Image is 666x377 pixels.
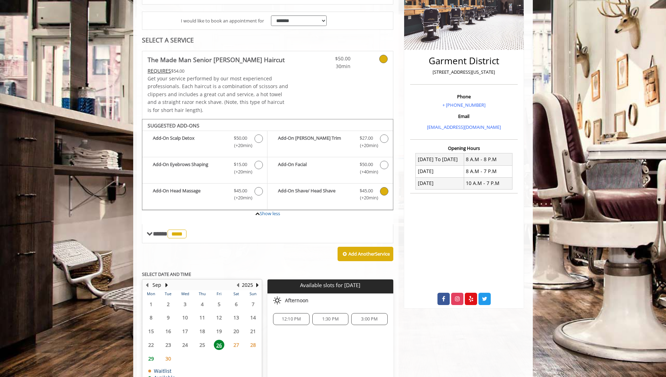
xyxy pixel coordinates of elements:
span: 1:30 PM [322,316,339,322]
td: [DATE] [416,165,464,177]
span: (+20min ) [356,142,376,149]
span: I would like to book an appointment for [181,17,264,25]
label: Add-On Eyebrows Shaping [146,161,264,177]
label: Add-On Head Massage [146,187,264,204]
b: Add-On [PERSON_NAME] Trim [278,134,352,149]
a: + [PHONE_NUMBER] [442,102,485,108]
td: Select day26 [211,338,227,352]
div: $54.00 [148,67,288,75]
td: [DATE] [416,177,464,189]
span: $45.00 [360,187,373,194]
span: 29 [146,353,156,364]
a: Show less [260,210,280,217]
span: 28 [248,340,258,350]
span: 3:00 PM [361,316,378,322]
label: Add-On Facial [271,161,389,177]
div: 3:00 PM [351,313,387,325]
span: $45.00 [234,187,247,194]
th: Fri [211,290,227,297]
td: 10 A.M - 7 P.M [464,177,512,189]
span: 30 [163,353,174,364]
td: Select day27 [227,338,244,352]
div: 1:30 PM [312,313,348,325]
label: Add-On Beard Trim [271,134,389,151]
span: (+20min ) [230,194,251,201]
button: 2025 [242,281,253,289]
b: The Made Man Senior [PERSON_NAME] Haircut [148,55,285,65]
span: $50.00 [360,161,373,168]
td: Select day29 [143,352,159,365]
td: Select day28 [245,338,262,352]
div: 12:10 PM [273,313,309,325]
b: SELECT DATE AND TIME [142,271,191,277]
button: Next Month [164,281,169,289]
td: Select day30 [159,352,176,365]
button: Add AnotherService [338,247,393,262]
span: (+20min ) [230,168,251,176]
p: Available slots for [DATE] [270,282,390,288]
th: Wed [177,290,193,297]
th: Sun [245,290,262,297]
a: [EMAIL_ADDRESS][DOMAIN_NAME] [427,124,501,130]
th: Mon [143,290,159,297]
span: 26 [214,340,224,350]
button: Previous Month [144,281,150,289]
b: Add-On Scalp Detox [153,134,227,149]
b: Add Another Service [348,251,390,257]
span: This service needs some Advance to be paid before we block your appointment [148,67,171,74]
td: Waitlist [148,368,175,373]
span: 12:10 PM [282,316,301,322]
span: $15.00 [234,161,247,168]
span: (+20min ) [230,142,251,149]
div: The Made Man Senior Barber Haircut Add-onS [142,119,393,210]
h2: Garment District [412,56,516,66]
p: Get your service performed by our most experienced professionals. Each haircut is a combination o... [148,75,288,114]
label: Add-On Shave/ Head Shave [271,187,389,204]
th: Tue [159,290,176,297]
div: SELECT A SERVICE [142,37,393,44]
b: Add-On Facial [278,161,352,176]
td: [DATE] To [DATE] [416,153,464,165]
th: Sat [227,290,244,297]
button: Sep [152,281,161,289]
label: Add-On Scalp Detox [146,134,264,151]
span: (+20min ) [356,194,376,201]
span: 27 [231,340,242,350]
span: $50.00 [234,134,247,142]
th: Thu [193,290,210,297]
span: Afternoon [285,298,308,303]
button: Next Year [254,281,260,289]
span: (+40min ) [356,168,376,176]
span: 30min [309,62,351,70]
b: Add-On Head Massage [153,187,227,202]
span: $27.00 [360,134,373,142]
h3: Phone [412,94,516,99]
img: afternoon slots [273,296,281,305]
td: 8 A.M - 7 P.M [464,165,512,177]
td: 8 A.M - 8 P.M [464,153,512,165]
b: Add-On Shave/ Head Shave [278,187,352,202]
b: SUGGESTED ADD-ONS [148,122,199,129]
b: Add-On Eyebrows Shaping [153,161,227,176]
h3: Email [412,114,516,119]
p: [STREET_ADDRESS][US_STATE] [412,68,516,76]
span: $50.00 [309,55,351,62]
h3: Opening Hours [410,146,518,151]
button: Previous Year [235,281,240,289]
